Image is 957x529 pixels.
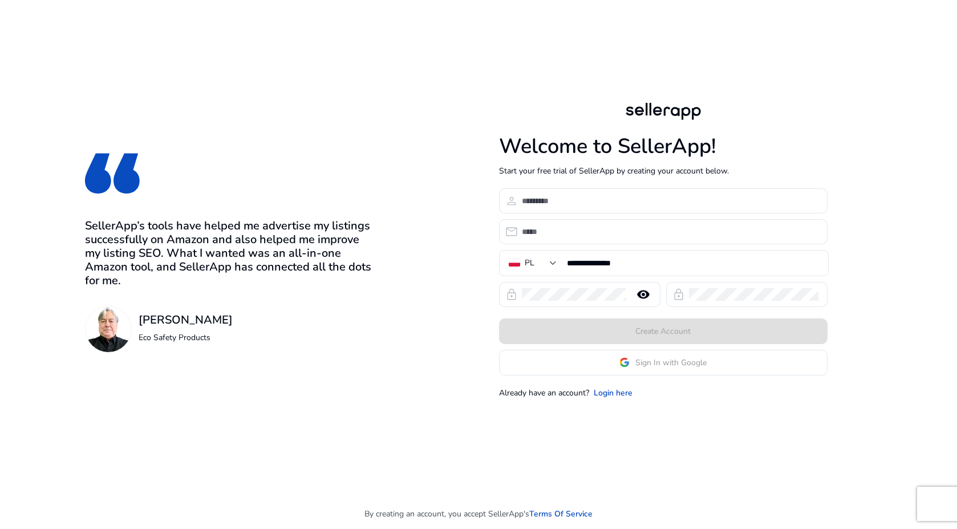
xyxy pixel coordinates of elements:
span: email [505,225,518,239]
h3: SellerApp’s tools have helped me advertise my listings successfully on Amazon and also helped me ... [85,219,377,288]
mat-icon: remove_red_eye [630,288,657,301]
h1: Welcome to SellerApp! [499,134,828,159]
a: Terms Of Service [529,508,593,520]
p: Already have an account? [499,387,589,399]
span: person [505,194,518,208]
div: PL [525,257,534,269]
span: lock [672,288,686,301]
span: lock [505,288,518,301]
a: Login here [594,387,632,399]
h3: [PERSON_NAME] [139,313,233,327]
p: Eco Safety Products [139,332,233,344]
p: Start your free trial of SellerApp by creating your account below. [499,165,828,177]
